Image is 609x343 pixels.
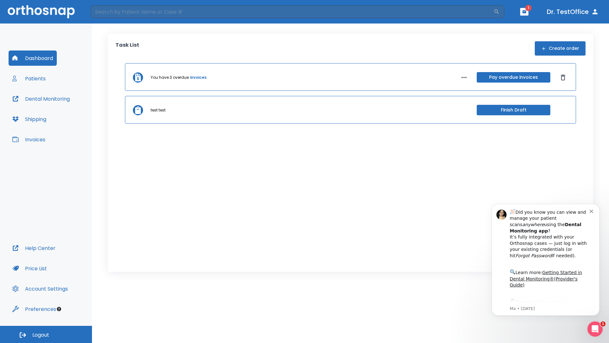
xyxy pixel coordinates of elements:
[151,107,166,113] p: test test
[477,72,550,83] button: Pay overdue invoices
[91,5,494,18] input: Search by Patient Name or Case #
[9,261,51,276] button: Price List
[56,306,62,312] div: Tooltip anchor
[9,281,72,296] button: Account Settings
[558,72,568,83] button: Dismiss
[8,5,75,18] img: Orthosnap
[9,91,74,106] button: Dental Monitoring
[9,71,49,86] button: Patients
[544,6,601,17] button: Dr. TestOffice
[535,41,586,56] button: Create order
[190,75,206,80] a: invoices
[477,105,550,115] button: Finish Draft
[482,196,609,340] iframe: Intercom notifications message
[115,41,139,56] p: Task List
[9,132,49,147] button: Invoices
[9,301,60,317] button: Preferences
[32,332,49,339] span: Logout
[9,111,50,127] button: Shipping
[600,321,606,326] span: 1
[525,5,532,11] span: 1
[151,75,189,80] p: You have 3 overdue
[9,50,57,66] button: Dashboard
[9,240,59,256] button: Help Center
[587,321,603,337] iframe: Intercom live chat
